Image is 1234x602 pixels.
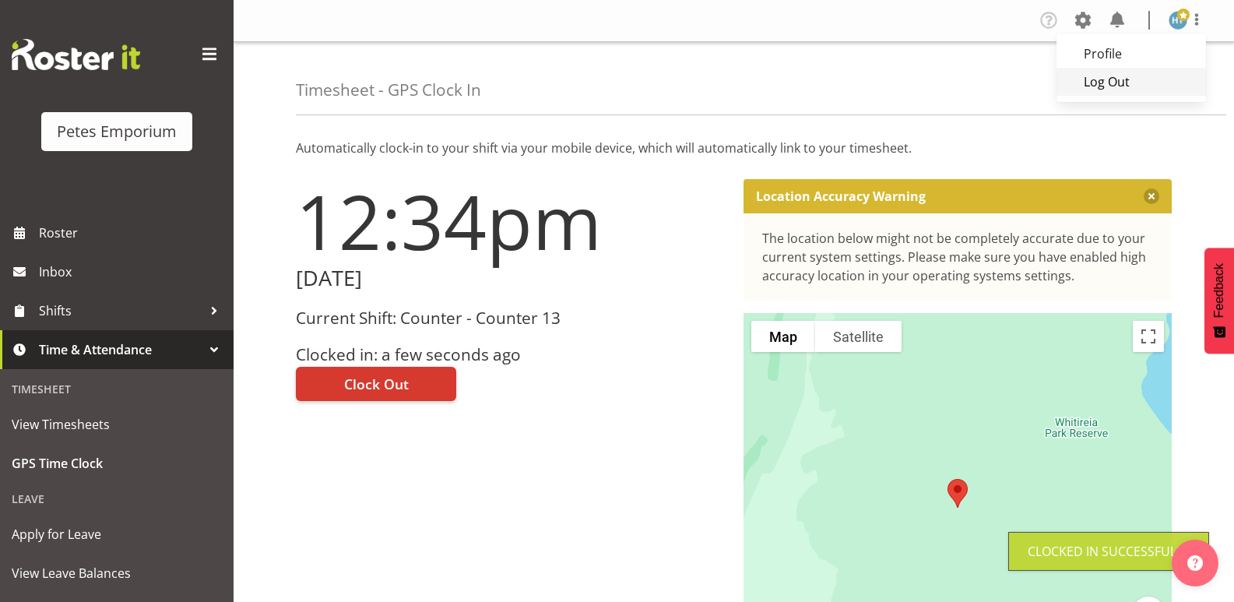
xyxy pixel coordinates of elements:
span: Shifts [39,299,202,322]
span: Inbox [39,260,226,283]
img: help-xxl-2.png [1187,555,1203,571]
div: Clocked in Successfully [1028,542,1190,561]
h3: Clocked in: a few seconds ago [296,346,725,364]
span: Roster [39,221,226,245]
button: Close message [1144,188,1159,204]
h4: Timesheet - GPS Clock In [296,81,481,99]
span: Clock Out [344,374,409,394]
a: Profile [1056,40,1206,68]
button: Show satellite imagery [815,321,902,352]
a: Log Out [1056,68,1206,96]
span: Apply for Leave [12,523,222,546]
div: Petes Emporium [57,120,177,143]
span: Feedback [1212,263,1226,318]
button: Feedback - Show survey [1204,248,1234,354]
h1: 12:34pm [296,179,725,263]
img: Rosterit website logo [12,39,140,70]
div: Timesheet [4,373,230,405]
p: Location Accuracy Warning [756,188,926,204]
button: Show street map [751,321,815,352]
h2: [DATE] [296,266,725,290]
span: GPS Time Clock [12,452,222,475]
img: helena-tomlin701.jpg [1169,11,1187,30]
button: Clock Out [296,367,456,401]
span: Time & Attendance [39,338,202,361]
span: View Timesheets [12,413,222,436]
p: Automatically clock-in to your shift via your mobile device, which will automatically link to you... [296,139,1172,157]
button: Toggle fullscreen view [1133,321,1164,352]
a: GPS Time Clock [4,444,230,483]
a: Apply for Leave [4,515,230,554]
h3: Current Shift: Counter - Counter 13 [296,309,725,327]
div: Leave [4,483,230,515]
a: View Leave Balances [4,554,230,593]
div: The location below might not be completely accurate due to your current system settings. Please m... [762,229,1154,285]
span: View Leave Balances [12,562,222,585]
a: View Timesheets [4,405,230,444]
